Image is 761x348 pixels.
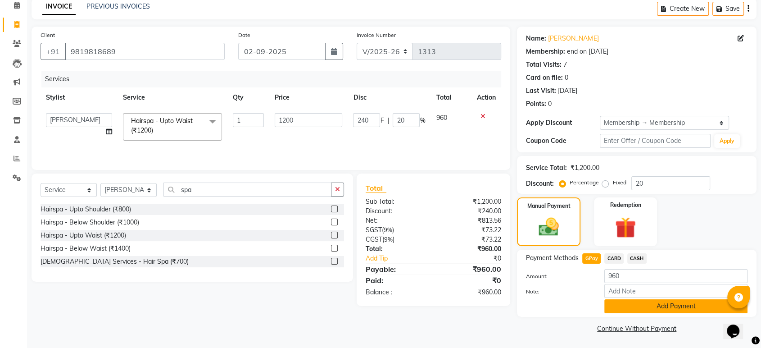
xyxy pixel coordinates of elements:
[526,73,563,82] div: Card on file:
[434,197,508,206] div: ₹1,200.00
[348,87,430,108] th: Disc
[526,47,565,56] div: Membership:
[471,87,501,108] th: Action
[532,215,565,238] img: _cash.svg
[558,86,577,96] div: [DATE]
[41,43,66,60] button: +91
[269,87,348,108] th: Price
[387,116,389,125] span: |
[41,218,139,227] div: Hairspa - Below Shoulder (₹1000)
[434,264,508,275] div: ₹960.00
[357,31,396,39] label: Invoice Number
[527,202,571,210] label: Manual Payment
[131,117,193,134] span: Hairspa - Upto Waist (₹1200)
[366,183,386,193] span: Total
[526,118,600,128] div: Apply Discount
[627,253,647,264] span: CASH
[359,244,434,254] div: Total:
[434,275,508,286] div: ₹0
[434,235,508,244] div: ₹73.22
[41,87,118,108] th: Stylist
[359,206,434,216] div: Discount:
[446,254,508,263] div: ₹0
[41,205,131,214] div: Hairspa - Upto Shoulder (₹800)
[359,275,434,286] div: Paid:
[548,34,598,43] a: [PERSON_NAME]
[153,126,157,134] a: x
[41,71,508,87] div: Services
[238,31,250,39] label: Date
[714,134,740,148] button: Apply
[519,288,598,296] label: Note:
[563,60,567,69] div: 7
[526,136,600,146] div: Coupon Code
[612,179,626,187] label: Fixed
[41,231,126,240] div: Hairspa - Upto Waist (₹1200)
[526,99,546,109] div: Points:
[608,215,642,241] img: _gift.svg
[604,253,624,264] span: CARD
[420,116,425,125] span: %
[567,47,608,56] div: end on [DATE]
[526,179,554,188] div: Discount:
[359,216,434,225] div: Net:
[434,288,508,297] div: ₹960.00
[526,34,546,43] div: Name:
[434,216,508,225] div: ₹813.56
[366,226,382,234] span: SGST
[41,31,55,39] label: Client
[526,163,567,173] div: Service Total:
[41,244,131,253] div: Hairspa - Below Waist (₹1400)
[359,225,434,235] div: ( )
[163,183,331,197] input: Search or Scan
[359,197,434,206] div: Sub Total:
[657,2,709,16] button: Create New
[434,244,508,254] div: ₹960.00
[600,134,711,148] input: Enter Offer / Coupon Code
[604,269,747,283] input: Amount
[366,235,382,243] span: CGST
[526,60,562,69] div: Total Visits:
[434,206,508,216] div: ₹240.00
[519,272,598,280] label: Amount:
[436,114,447,122] span: 960
[604,284,747,298] input: Add Note
[86,2,150,10] a: PREVIOUS INVOICES
[526,253,579,263] span: Payment Methods
[380,116,384,125] span: F
[384,236,393,243] span: 9%
[565,73,568,82] div: 0
[712,2,744,16] button: Save
[604,299,747,313] button: Add Payment
[526,86,556,96] div: Last Visit:
[359,264,434,275] div: Payable:
[359,235,434,244] div: ( )
[434,225,508,235] div: ₹73.22
[570,179,598,187] label: Percentage
[359,254,446,263] a: Add Tip
[519,324,755,334] a: Continue Without Payment
[384,226,392,234] span: 9%
[582,253,601,264] span: GPay
[571,163,599,173] div: ₹1,200.00
[610,201,641,209] label: Redemption
[41,257,189,266] div: [DEMOGRAPHIC_DATA] Services - Hair Spa (₹700)
[430,87,471,108] th: Total
[359,288,434,297] div: Balance :
[118,87,227,108] th: Service
[548,99,552,109] div: 0
[227,87,269,108] th: Qty
[723,312,752,339] iframe: chat widget
[65,43,225,60] input: Search by Name/Mobile/Email/Code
